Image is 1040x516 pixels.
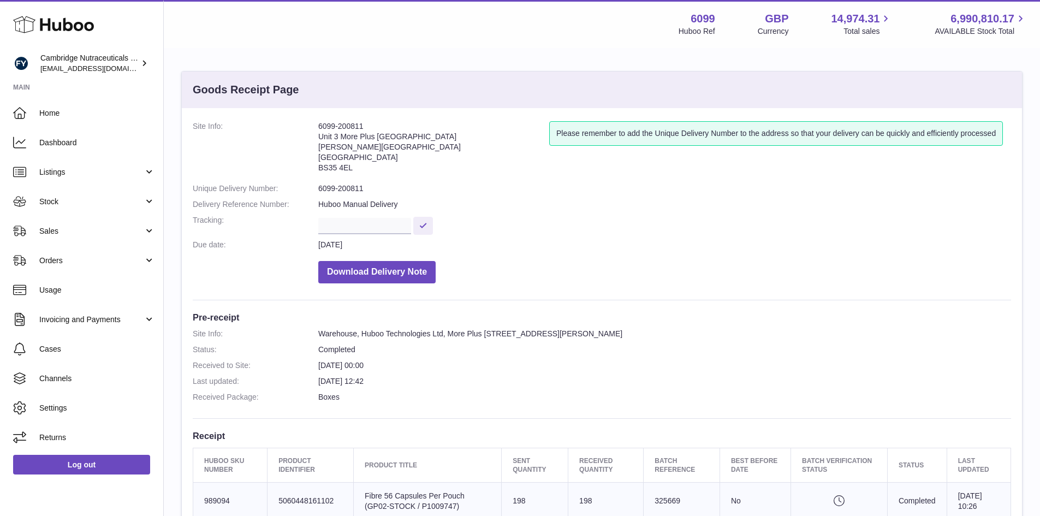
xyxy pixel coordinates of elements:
dt: Received Package: [193,392,318,402]
dd: [DATE] 00:00 [318,360,1011,371]
img: huboo@camnutra.com [13,55,29,72]
button: Download Delivery Note [318,261,436,283]
span: 14,974.31 [831,11,879,26]
dd: Warehouse, Huboo Technologies Ltd, More Plus [STREET_ADDRESS][PERSON_NAME] [318,329,1011,339]
th: Batch Verification Status [791,448,888,482]
a: Log out [13,455,150,475]
span: Invoicing and Payments [39,315,144,325]
span: Total sales [843,26,892,37]
h3: Goods Receipt Page [193,82,299,97]
dt: Delivery Reference Number: [193,199,318,210]
dt: Site Info: [193,121,318,178]
dt: Site Info: [193,329,318,339]
th: Product Identifier [268,448,354,482]
th: Huboo SKU Number [193,448,268,482]
div: Cambridge Nutraceuticals Ltd [40,53,139,74]
span: Home [39,108,155,118]
dt: Status: [193,345,318,355]
span: Channels [39,373,155,384]
span: Dashboard [39,138,155,148]
span: Sales [39,226,144,236]
dd: 6099-200811 [318,183,1011,194]
dt: Tracking: [193,215,318,234]
dd: Completed [318,345,1011,355]
span: Usage [39,285,155,295]
span: Cases [39,344,155,354]
a: 6,990,810.17 AVAILABLE Stock Total [935,11,1027,37]
div: Please remember to add the Unique Delivery Number to the address so that your delivery can be qui... [549,121,1003,146]
span: 6,990,810.17 [950,11,1014,26]
th: Batch Reference [644,448,720,482]
h3: Receipt [193,430,1011,442]
div: Currency [758,26,789,37]
h3: Pre-receipt [193,311,1011,323]
th: Product title [354,448,502,482]
span: Settings [39,403,155,413]
th: Sent Quantity [502,448,568,482]
dt: Last updated: [193,376,318,387]
dt: Received to Site: [193,360,318,371]
dd: Boxes [318,392,1011,402]
dt: Unique Delivery Number: [193,183,318,194]
span: [EMAIL_ADDRESS][DOMAIN_NAME] [40,64,161,73]
span: AVAILABLE Stock Total [935,26,1027,37]
span: Stock [39,197,144,207]
th: Received Quantity [568,448,644,482]
th: Last updated [947,448,1011,482]
strong: GBP [765,11,788,26]
dd: [DATE] 12:42 [318,376,1011,387]
dt: Due date: [193,240,318,250]
span: Listings [39,167,144,177]
strong: 6099 [691,11,715,26]
th: Status [887,448,947,482]
a: 14,974.31 Total sales [831,11,892,37]
span: Orders [39,256,144,266]
address: 6099-200811 Unit 3 More Plus [GEOGRAPHIC_DATA] [PERSON_NAME][GEOGRAPHIC_DATA] [GEOGRAPHIC_DATA] B... [318,121,549,178]
dd: Huboo Manual Delivery [318,199,1011,210]
dd: [DATE] [318,240,1011,250]
span: Returns [39,432,155,443]
th: Best Before Date [720,448,791,482]
div: Huboo Ref [679,26,715,37]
